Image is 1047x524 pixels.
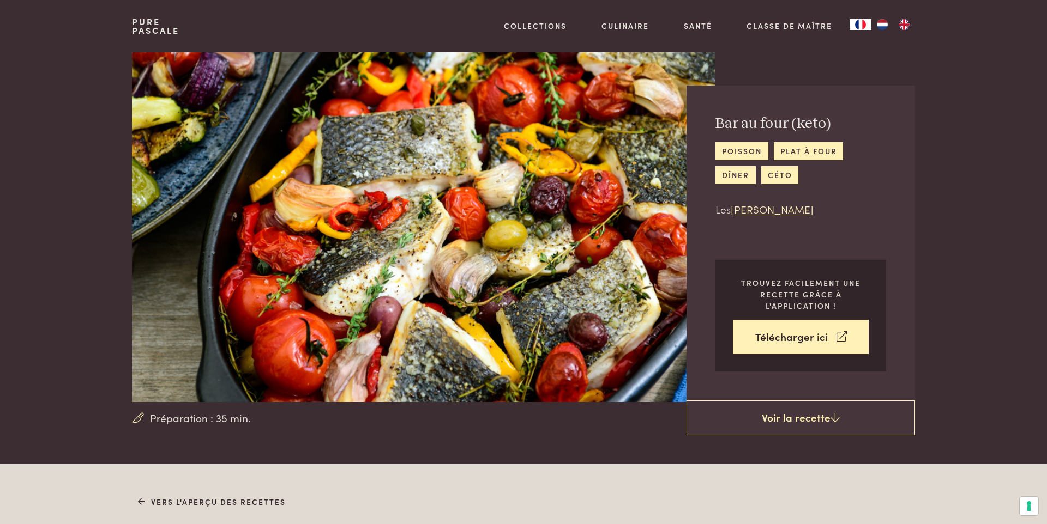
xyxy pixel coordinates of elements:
[715,114,886,133] h2: Bar au four (keto)
[850,19,871,30] div: Language
[871,19,893,30] a: NL
[504,20,567,32] a: Collections
[150,410,251,426] span: Préparation : 35 min.
[715,202,886,217] p: Les
[138,496,286,508] a: Vers l'aperçu des recettes
[850,19,915,30] aside: Language selected: Français
[132,52,715,402] img: Bar au four (keto)
[715,166,755,184] a: dîner
[601,20,649,32] a: Culinaire
[687,400,915,435] a: Voir la recette
[733,320,869,354] a: Télécharger ici
[733,277,869,311] p: Trouvez facilement une recette grâce à l'application !
[761,166,798,184] a: céto
[871,19,915,30] ul: Language list
[1020,497,1038,515] button: Vos préférences en matière de consentement pour les technologies de suivi
[747,20,832,32] a: Classe de maître
[132,17,179,35] a: PurePascale
[893,19,915,30] a: EN
[850,19,871,30] a: FR
[684,20,712,32] a: Santé
[774,142,843,160] a: plat à four
[715,142,768,160] a: poisson
[731,202,814,216] a: [PERSON_NAME]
